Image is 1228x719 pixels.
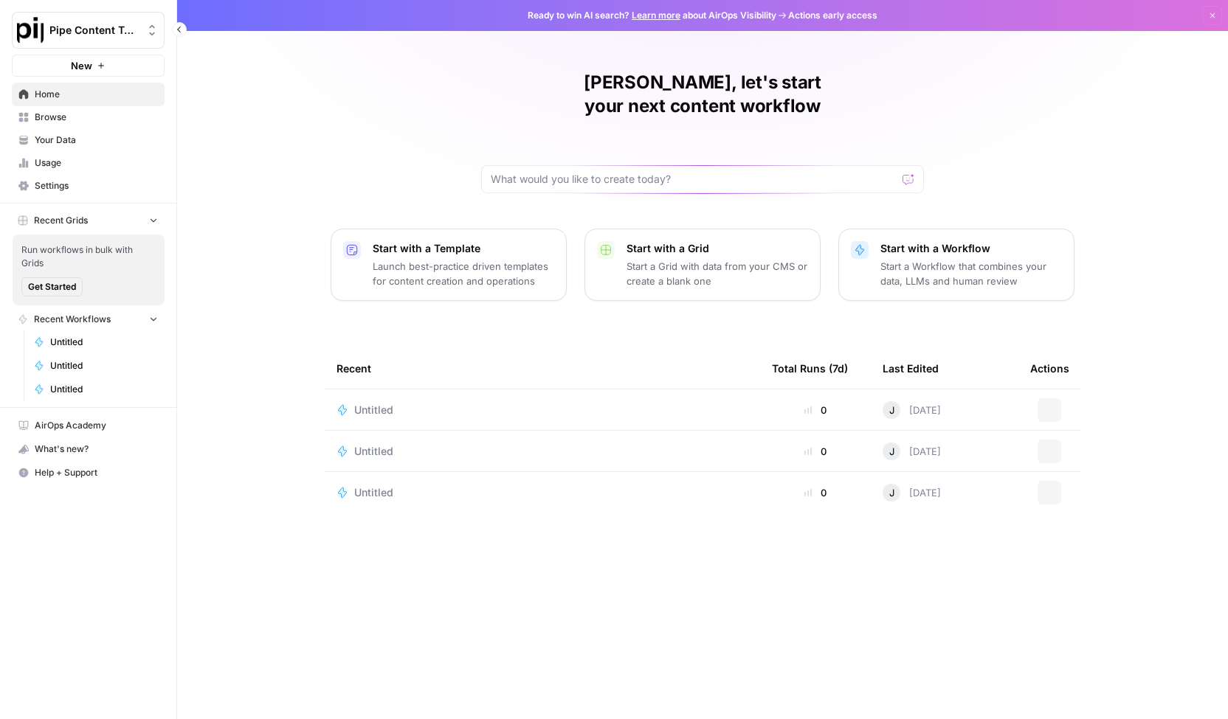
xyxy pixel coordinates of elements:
div: Recent [337,348,748,389]
button: Get Started [21,277,83,296]
div: 0 [772,444,859,459]
span: J [889,403,894,417]
input: What would you like to create today? [491,172,897,187]
p: Launch best-practice driven templates for content creation and operations [373,259,554,288]
div: 0 [772,485,859,500]
a: Untitled [337,403,748,417]
span: Browse [35,111,158,124]
a: Usage [12,151,165,175]
span: Run workflows in bulk with Grids [21,243,156,270]
p: Start a Workflow that combines your data, LLMs and human review [880,259,1062,288]
div: [DATE] [883,442,941,460]
button: New [12,55,165,77]
a: AirOps Academy [12,414,165,437]
span: Pipe Content Team [49,23,139,38]
div: Actions [1030,348,1069,389]
div: [DATE] [883,484,941,501]
a: Browse [12,105,165,129]
button: What's new? [12,437,165,461]
span: AirOps Academy [35,419,158,432]
span: Untitled [50,359,158,372]
span: Help + Support [35,466,158,479]
span: New [71,58,92,73]
span: Your Data [35,133,158,147]
span: Recent Grids [34,214,88,227]
div: What's new? [13,438,164,460]
a: Your Data [12,128,165,152]
img: Pipe Content Team Logo [17,17,44,44]
span: Actions early access [788,9,877,22]
span: Ready to win AI search? about AirOps Visibility [528,9,776,22]
a: Untitled [27,330,165,354]
span: Untitled [354,485,393,500]
div: 0 [772,403,859,417]
span: Home [35,88,158,101]
span: Untitled [354,403,393,417]
a: Settings [12,174,165,198]
p: Start with a Grid [627,241,808,256]
span: Untitled [354,444,393,459]
span: J [889,444,894,459]
button: Start with a WorkflowStart a Workflow that combines your data, LLMs and human review [838,229,1074,301]
p: Start a Grid with data from your CMS or create a blank one [627,259,808,288]
span: Untitled [50,336,158,349]
a: Untitled [27,378,165,401]
h1: [PERSON_NAME], let's start your next content workflow [481,71,924,118]
span: Untitled [50,383,158,396]
div: Last Edited [883,348,939,389]
a: Untitled [27,354,165,378]
span: J [889,485,894,500]
p: Start with a Template [373,241,554,256]
button: Help + Support [12,461,165,484]
button: Start with a TemplateLaunch best-practice driven templates for content creation and operations [331,229,567,301]
span: Settings [35,179,158,192]
a: Untitled [337,444,748,459]
a: Home [12,83,165,106]
a: Untitled [337,485,748,500]
span: Recent Workflows [34,313,111,326]
span: Usage [35,156,158,170]
button: Workspace: Pipe Content Team [12,12,165,49]
p: Start with a Workflow [880,241,1062,256]
a: Learn more [632,10,680,21]
button: Recent Workflows [12,308,165,330]
div: Total Runs (7d) [772,348,848,389]
button: Start with a GridStart a Grid with data from your CMS or create a blank one [584,229,821,301]
span: Get Started [28,280,76,293]
button: Recent Grids [12,209,165,232]
div: [DATE] [883,401,941,419]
